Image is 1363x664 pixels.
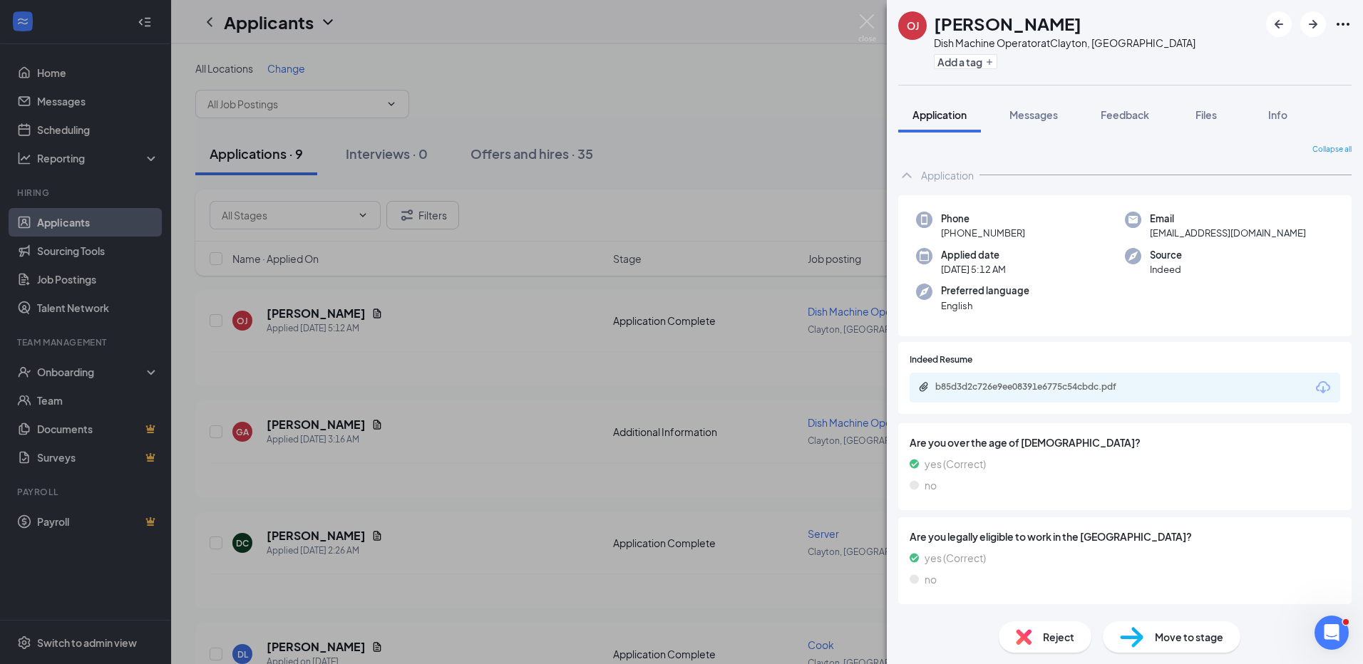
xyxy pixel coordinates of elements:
span: Are you legally eligible to work in the [GEOGRAPHIC_DATA]? [910,529,1340,544]
span: Move to stage [1155,629,1223,645]
span: yes (Correct) [925,456,986,472]
svg: ArrowRight [1305,16,1322,33]
span: no [925,571,937,587]
span: English [941,299,1029,313]
span: [PHONE_NUMBER] [941,226,1025,240]
span: Files [1195,108,1217,121]
svg: ChevronUp [898,167,915,184]
span: Preferred language [941,284,1029,298]
span: Indeed Resume [910,353,972,367]
h1: [PERSON_NAME] [934,11,1081,36]
span: Application [912,108,967,121]
div: Application [921,168,974,182]
span: Feedback [1101,108,1149,121]
span: Indeed [1150,262,1182,276]
span: Reject [1043,629,1074,645]
button: ArrowLeftNew [1266,11,1292,37]
a: Paperclipb85d3d2c726e9ee08391e6775c54cbdc.pdf [918,381,1149,395]
svg: Plus [985,58,994,66]
button: ArrowRight [1300,11,1326,37]
span: Messages [1009,108,1058,121]
span: [DATE] 5:12 AM [941,262,1006,276]
span: yes (Correct) [925,550,986,566]
span: Phone [941,212,1025,226]
svg: Paperclip [918,381,930,393]
svg: Ellipses [1334,16,1352,33]
span: Collapse all [1312,144,1352,155]
svg: ArrowLeftNew [1270,16,1287,33]
span: Info [1268,108,1287,121]
span: [EMAIL_ADDRESS][DOMAIN_NAME] [1150,226,1306,240]
div: Dish Machine Operator at Clayton, [GEOGRAPHIC_DATA] [934,36,1195,50]
iframe: Intercom live chat [1315,616,1349,650]
svg: Download [1315,379,1332,396]
span: no [925,477,937,493]
span: Applied date [941,248,1006,262]
span: Are you over the age of [DEMOGRAPHIC_DATA]? [910,435,1340,450]
button: PlusAdd a tag [934,54,997,69]
div: b85d3d2c726e9ee08391e6775c54cbdc.pdf [935,381,1135,393]
div: OJ [907,19,919,33]
span: Email [1150,212,1306,226]
span: Source [1150,248,1182,262]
